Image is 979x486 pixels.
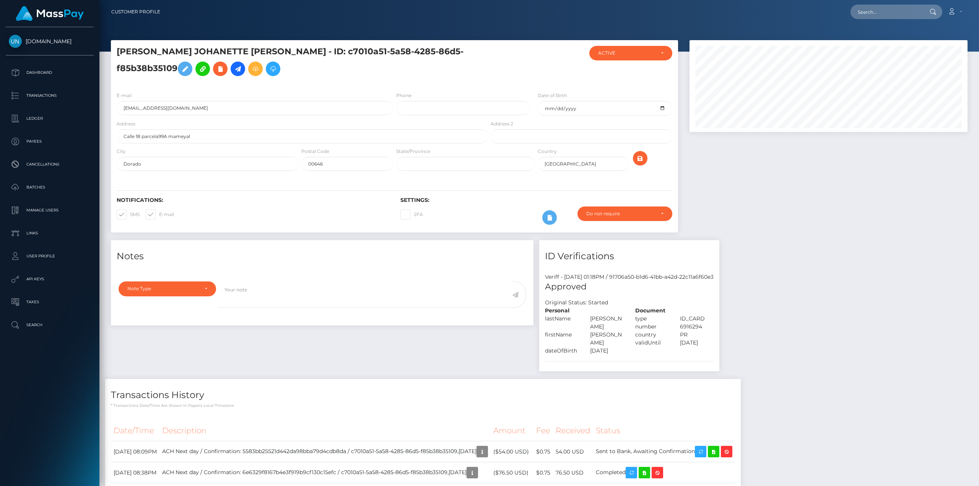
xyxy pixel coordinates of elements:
td: ($76.50 USD) [491,462,533,483]
a: API Keys [6,270,94,289]
p: API Keys [9,273,91,285]
p: Search [9,319,91,331]
th: Amount [491,420,533,441]
p: Cancellations [9,159,91,170]
input: Search... [851,5,922,19]
p: Links [9,228,91,239]
h5: Approved [545,281,714,293]
a: Links [6,224,94,243]
label: Phone [396,92,411,99]
span: [DOMAIN_NAME] [6,38,94,45]
td: 76.50 USD [553,462,593,483]
label: E-mail [146,210,174,219]
td: [DATE] 08:38PM [111,462,159,483]
label: SMS [117,210,140,219]
p: Taxes [9,296,91,308]
td: ACH Next day / Confirmation: 6e6329f8167b4e3f919b9cf130c15efc / c7010a51-5a58-4285-86d5-f85b38b35... [159,462,491,483]
a: Initiate Payout [231,62,245,76]
div: Note Type [127,286,198,292]
a: Cancellations [6,155,94,174]
p: Manage Users [9,205,91,216]
label: City [117,148,126,155]
a: Search [6,315,94,335]
div: PR [674,331,719,339]
label: Postal Code [301,148,329,155]
a: Taxes [6,293,94,312]
div: Veriff - [DATE] 01:18PM / 91706a50-b1d6-41bb-a42d-22c11a6f60e3 [539,273,719,281]
h4: Notes [117,250,528,263]
strong: Personal [545,307,569,314]
button: ACTIVE [589,46,672,60]
td: $0.75 [533,462,553,483]
img: MassPay Logo [16,6,84,21]
a: Payees [6,132,94,151]
h4: Transactions History [111,388,735,402]
label: State/Province [396,148,430,155]
label: E-mail [117,92,132,99]
p: Payees [9,136,91,147]
td: ACH Next day / Confirmation: 5583bb25521d442da98bba79d4cdb8da / c7010a51-5a58-4285-86d5-f85b38b35... [159,441,491,462]
p: Batches [9,182,91,193]
div: [DATE] [584,347,629,355]
td: Sent to Bank, Awaiting Confirmation [593,441,735,462]
h6: Notifications: [117,197,389,203]
p: User Profile [9,250,91,262]
div: dateOfBirth [539,347,584,355]
div: Do not require [586,211,655,217]
div: type [629,315,675,323]
img: Unlockt.me [9,35,22,48]
a: Manage Users [6,201,94,220]
div: [PERSON_NAME] [584,315,629,331]
label: 2FA [400,210,423,219]
a: Dashboard [6,63,94,82]
a: Transactions [6,86,94,105]
label: Country [538,148,557,155]
h5: [PERSON_NAME] JOHANETTE [PERSON_NAME] - ID: c7010a51-5a58-4285-86d5-f85b38b35109 [117,46,483,80]
h4: ID Verifications [545,250,714,263]
button: Note Type [119,281,216,296]
div: lastName [539,315,584,331]
p: Ledger [9,113,91,124]
p: Dashboard [9,67,91,78]
td: $0.75 [533,441,553,462]
th: Date/Time [111,420,159,441]
label: Address 2 [491,120,513,127]
td: [DATE] 08:09PM [111,441,159,462]
th: Fee [533,420,553,441]
div: number [629,323,675,331]
div: country [629,331,675,339]
td: Completed [593,462,735,483]
div: ID_CARD [674,315,719,323]
a: User Profile [6,247,94,266]
div: ACTIVE [598,50,655,56]
label: Address [117,120,135,127]
a: Batches [6,178,94,197]
div: validUntil [629,339,675,347]
p: * Transactions date/time are shown in payee's local timezone [111,403,735,408]
td: ($54.00 USD) [491,441,533,462]
div: [DATE] [674,339,719,347]
button: Do not require [577,206,672,221]
strong: Document [635,307,665,314]
th: Status [593,420,735,441]
a: Customer Profile [111,4,160,20]
div: 6916294 [674,323,719,331]
p: Transactions [9,90,91,101]
a: Ledger [6,109,94,128]
th: Description [159,420,491,441]
h7: Original Status: Started [545,299,608,306]
h6: Settings: [400,197,673,203]
td: 54.00 USD [553,441,593,462]
div: [PERSON_NAME] [584,331,629,347]
div: firstName [539,331,584,347]
label: Date of Birth [538,92,567,99]
th: Received [553,420,593,441]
